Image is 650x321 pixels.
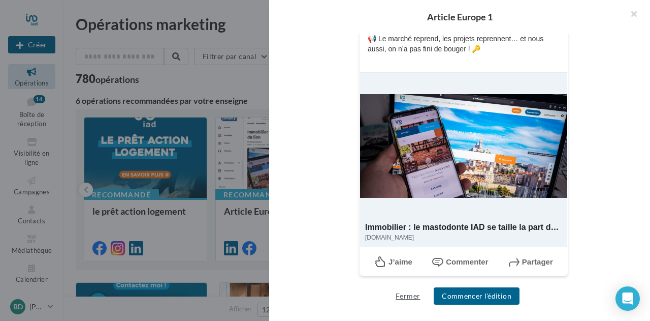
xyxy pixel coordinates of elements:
[359,276,568,289] div: La prévisualisation est non-contractuelle
[522,257,553,266] span: Partager
[285,12,634,21] div: Article Europe 1
[434,287,519,305] button: Commencer l'édition
[446,257,488,266] span: Commenter
[388,257,412,266] span: J’aime
[365,234,561,242] div: [DOMAIN_NAME]
[365,221,561,234] div: Immobilier : le mastodonte IAD se taille la part du lion
[615,286,640,311] div: Open Intercom Messenger
[392,290,424,302] button: Fermer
